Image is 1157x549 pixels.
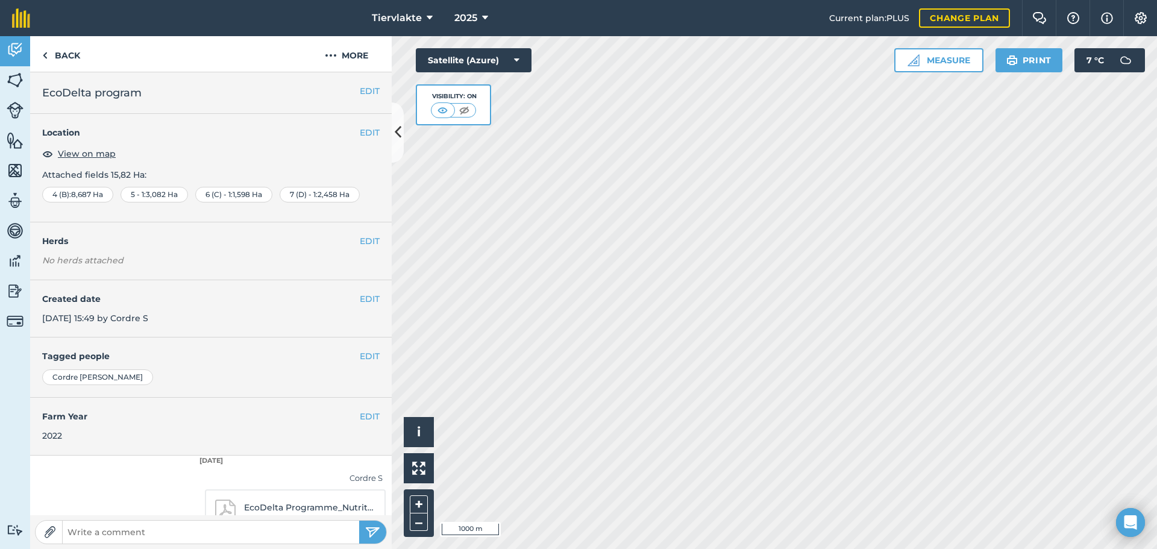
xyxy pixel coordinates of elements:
[301,36,392,72] button: More
[42,429,380,442] div: 2022
[131,190,144,199] span: 5 - 1
[431,92,477,101] div: Visibility: On
[42,254,392,267] em: No herds attached
[42,410,380,423] h4: Farm Year
[231,190,262,199] span: : 1,598 Ha
[360,84,380,98] button: EDIT
[7,252,24,270] img: svg+xml;base64,PD94bWwgdmVyc2lvbj0iMS4wIiBlbmNvZGluZz0idXRmLTgiPz4KPCEtLSBHZW5lcmF0b3I6IEFkb2JlIE...
[7,222,24,240] img: svg+xml;base64,PD94bWwgdmVyc2lvbj0iMS4wIiBlbmNvZGluZz0idXRmLTgiPz4KPCEtLSBHZW5lcmF0b3I6IEFkb2JlIE...
[58,147,116,160] span: View on map
[360,234,380,248] button: EDIT
[457,104,472,116] img: svg+xml;base64,PHN2ZyB4bWxucz0iaHR0cDovL3d3dy53My5vcmcvMjAwMC9zdmciIHdpZHRoPSI1MCIgaGVpZ2h0PSI0MC...
[290,190,316,199] span: 7 (D) - 1
[1116,508,1145,537] div: Open Intercom Messenger
[410,495,428,513] button: +
[996,48,1063,72] button: Print
[7,282,24,300] img: svg+xml;base64,PD94bWwgdmVyc2lvbj0iMS4wIiBlbmNvZGluZz0idXRmLTgiPz4KPCEtLSBHZW5lcmF0b3I6IEFkb2JlIE...
[7,41,24,59] img: svg+xml;base64,PD94bWwgdmVyc2lvbj0iMS4wIiBlbmNvZGluZz0idXRmLTgiPz4KPCEtLSBHZW5lcmF0b3I6IEFkb2JlIE...
[829,11,909,25] span: Current plan : PLUS
[919,8,1010,28] a: Change plan
[316,190,350,199] span: : 2,458 Ha
[1101,11,1113,25] img: svg+xml;base64,PHN2ZyB4bWxucz0iaHR0cDovL3d3dy53My5vcmcvMjAwMC9zdmciIHdpZHRoPSIxNyIgaGVpZ2h0PSIxNy...
[1086,48,1104,72] span: 7 ° C
[7,102,24,119] img: svg+xml;base64,PD94bWwgdmVyc2lvbj0iMS4wIiBlbmNvZGluZz0idXRmLTgiPz4KPCEtLSBHZW5lcmF0b3I6IEFkb2JlIE...
[144,190,178,199] span: : 3,082 Ha
[205,489,386,538] a: EcoDelta Programme_Nutritional Schedule_2022-2023 (2).pdf15:49447.8 KB
[30,280,392,338] div: [DATE] 15:49 by Cordre S
[52,190,69,199] span: 4 (B)
[63,524,359,541] input: Write a comment
[7,313,24,330] img: svg+xml;base64,PD94bWwgdmVyc2lvbj0iMS4wIiBlbmNvZGluZz0idXRmLTgiPz4KPCEtLSBHZW5lcmF0b3I6IEFkb2JlIE...
[42,84,380,101] h2: EcoDelta program
[42,48,48,63] img: svg+xml;base64,PHN2ZyB4bWxucz0iaHR0cDovL3d3dy53My5vcmcvMjAwMC9zdmciIHdpZHRoPSI5IiBoZWlnaHQ9IjI0Ii...
[30,456,392,466] div: [DATE]
[372,11,422,25] span: Tiervlakte
[44,526,56,538] img: Paperclip icon
[360,126,380,139] button: EDIT
[42,146,53,161] img: svg+xml;base64,PHN2ZyB4bWxucz0iaHR0cDovL3d3dy53My5vcmcvMjAwMC9zdmciIHdpZHRoPSIxOCIgaGVpZ2h0PSIyNC...
[454,11,477,25] span: 2025
[404,417,434,447] button: i
[42,234,392,248] h4: Herds
[30,36,92,72] a: Back
[1133,12,1148,24] img: A cog icon
[39,472,383,485] div: Cordre S
[1006,53,1018,67] img: svg+xml;base64,PHN2ZyB4bWxucz0iaHR0cDovL3d3dy53My5vcmcvMjAwMC9zdmciIHdpZHRoPSIxOSIgaGVpZ2h0PSIyNC...
[1114,48,1138,72] img: svg+xml;base64,PD94bWwgdmVyc2lvbj0iMS4wIiBlbmNvZGluZz0idXRmLTgiPz4KPCEtLSBHZW5lcmF0b3I6IEFkb2JlIE...
[365,525,380,539] img: svg+xml;base64,PHN2ZyB4bWxucz0iaHR0cDovL3d3dy53My5vcmcvMjAwMC9zdmciIHdpZHRoPSIyNSIgaGVpZ2h0PSIyNC...
[42,126,380,139] h4: Location
[410,513,428,531] button: –
[7,524,24,536] img: svg+xml;base64,PD94bWwgdmVyc2lvbj0iMS4wIiBlbmNvZGluZz0idXRmLTgiPz4KPCEtLSBHZW5lcmF0b3I6IEFkb2JlIE...
[360,292,380,306] button: EDIT
[360,410,380,423] button: EDIT
[416,48,531,72] button: Satellite (Azure)
[42,146,116,161] button: View on map
[1074,48,1145,72] button: 7 °C
[1032,12,1047,24] img: Two speech bubbles overlapping with the left bubble in the forefront
[412,462,425,475] img: Four arrows, one pointing top left, one top right, one bottom right and the last bottom left
[908,54,920,66] img: Ruler icon
[7,192,24,210] img: svg+xml;base64,PD94bWwgdmVyc2lvbj0iMS4wIiBlbmNvZGluZz0idXRmLTgiPz4KPCEtLSBHZW5lcmF0b3I6IEFkb2JlIE...
[42,168,380,181] p: Attached fields 15,82 Ha :
[894,48,983,72] button: Measure
[12,8,30,28] img: fieldmargin Logo
[1066,12,1080,24] img: A question mark icon
[7,71,24,89] img: svg+xml;base64,PHN2ZyB4bWxucz0iaHR0cDovL3d3dy53My5vcmcvMjAwMC9zdmciIHdpZHRoPSI1NiIgaGVpZ2h0PSI2MC...
[325,48,337,63] img: svg+xml;base64,PHN2ZyB4bWxucz0iaHR0cDovL3d3dy53My5vcmcvMjAwMC9zdmciIHdpZHRoPSIyMCIgaGVpZ2h0PSIyNC...
[7,131,24,149] img: svg+xml;base64,PHN2ZyB4bWxucz0iaHR0cDovL3d3dy53My5vcmcvMjAwMC9zdmciIHdpZHRoPSI1NiIgaGVpZ2h0PSI2MC...
[7,162,24,180] img: svg+xml;base64,PHN2ZyB4bWxucz0iaHR0cDovL3d3dy53My5vcmcvMjAwMC9zdmciIHdpZHRoPSI1NiIgaGVpZ2h0PSI2MC...
[244,501,375,514] p: EcoDelta Programme_Nutritional Schedule_2022-2023 (2).pdf
[42,292,380,306] h4: Created date
[42,350,380,363] h4: Tagged people
[42,369,153,385] div: Cordre [PERSON_NAME]
[435,104,450,116] img: svg+xml;base64,PHN2ZyB4bWxucz0iaHR0cDovL3d3dy53My5vcmcvMjAwMC9zdmciIHdpZHRoPSI1MCIgaGVpZ2h0PSI0MC...
[205,190,231,199] span: 6 (C) - 1
[69,190,103,199] span: : 8,687 Ha
[417,424,421,439] span: i
[360,350,380,363] button: EDIT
